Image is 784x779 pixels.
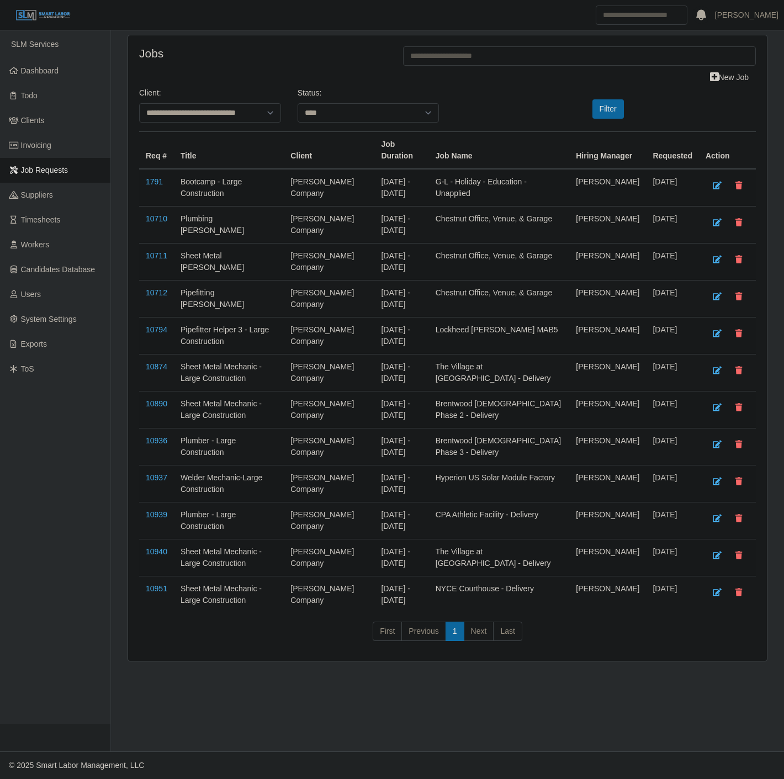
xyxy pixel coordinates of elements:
span: Todo [21,91,38,100]
td: [DATE] - [DATE] [374,280,428,317]
td: [DATE] [646,502,699,539]
td: [DATE] - [DATE] [374,539,428,576]
td: Chestnut Office, Venue, & Garage [429,280,570,317]
th: Req # [139,131,174,169]
td: [PERSON_NAME] [569,391,646,428]
td: [DATE] - [DATE] [374,391,428,428]
td: [DATE] [646,317,699,354]
td: Chestnut Office, Venue, & Garage [429,243,570,280]
td: [DATE] - [DATE] [374,502,428,539]
span: Dashboard [21,66,59,75]
span: Candidates Database [21,265,96,274]
td: [PERSON_NAME] Company [284,428,374,465]
a: 10937 [146,473,167,482]
td: [PERSON_NAME] [569,539,646,576]
a: 10874 [146,362,167,371]
a: 10940 [146,547,167,556]
td: Chestnut Office, Venue, & Garage [429,206,570,243]
td: Brentwood [DEMOGRAPHIC_DATA] Phase 2 - Delivery [429,391,570,428]
nav: pagination [139,622,756,650]
td: The Village at [GEOGRAPHIC_DATA] - Delivery [429,539,570,576]
span: © 2025 Smart Labor Management, LLC [9,761,144,770]
td: [PERSON_NAME] [569,317,646,354]
a: 10710 [146,214,167,223]
th: Client [284,131,374,169]
td: Sheet Metal Mechanic - Large Construction [174,391,284,428]
label: Client: [139,87,161,99]
span: Invoicing [21,141,51,150]
td: [PERSON_NAME] Company [284,539,374,576]
a: New Job [703,68,756,87]
td: Sheet Metal Mechanic - Large Construction [174,539,284,576]
td: [PERSON_NAME] Company [284,502,374,539]
td: Hyperion US Solar Module Factory [429,465,570,502]
td: [DATE] - [DATE] [374,465,428,502]
td: [PERSON_NAME] Company [284,465,374,502]
th: Job Name [429,131,570,169]
td: Lockheed [PERSON_NAME] MAB5 [429,317,570,354]
span: SLM Services [11,40,59,49]
span: Clients [21,116,45,125]
span: Timesheets [21,215,61,224]
td: [DATE] - [DATE] [374,243,428,280]
td: [DATE] [646,354,699,391]
th: Title [174,131,284,169]
td: [PERSON_NAME] [569,502,646,539]
label: Status: [298,87,322,99]
a: 10794 [146,325,167,334]
td: [DATE] [646,391,699,428]
a: 10712 [146,288,167,297]
td: [DATE] - [DATE] [374,354,428,391]
td: CPA Athletic Facility - Delivery [429,502,570,539]
td: [PERSON_NAME] Company [284,243,374,280]
td: G-L - Holiday - Education - Unapplied [429,169,570,206]
td: [PERSON_NAME] Company [284,169,374,206]
td: [DATE] - [DATE] [374,206,428,243]
th: Action [699,131,756,169]
td: [DATE] [646,539,699,576]
td: [PERSON_NAME] Company [284,280,374,317]
span: Job Requests [21,166,68,174]
td: [PERSON_NAME] [569,280,646,317]
td: Sheet Metal Mechanic - Large Construction [174,354,284,391]
td: [DATE] [646,169,699,206]
td: [PERSON_NAME] Company [284,354,374,391]
span: ToS [21,364,34,373]
a: 10939 [146,510,167,519]
span: Exports [21,340,47,348]
a: 10951 [146,584,167,593]
span: Suppliers [21,190,53,199]
span: Workers [21,240,50,249]
td: Plumbing [PERSON_NAME] [174,206,284,243]
td: Brentwood [DEMOGRAPHIC_DATA] Phase 3 - Delivery [429,428,570,465]
a: 10936 [146,436,167,445]
td: [DATE] [646,243,699,280]
td: [DATE] [646,465,699,502]
td: [PERSON_NAME] [569,206,646,243]
td: Plumber - Large Construction [174,502,284,539]
td: [PERSON_NAME] Company [284,206,374,243]
a: 10890 [146,399,167,408]
input: Search [596,6,687,25]
a: 1791 [146,177,163,186]
td: Pipefitting [PERSON_NAME] [174,280,284,317]
td: [PERSON_NAME] Company [284,576,374,613]
td: [PERSON_NAME] [569,465,646,502]
td: [DATE] - [DATE] [374,428,428,465]
span: System Settings [21,315,77,324]
td: [PERSON_NAME] [569,243,646,280]
td: Welder Mechanic-Large Construction [174,465,284,502]
td: [PERSON_NAME] [569,169,646,206]
h4: Jobs [139,46,386,60]
td: Sheet Metal Mechanic - Large Construction [174,576,284,613]
a: [PERSON_NAME] [715,9,778,21]
td: [PERSON_NAME] Company [284,317,374,354]
span: Users [21,290,41,299]
td: [PERSON_NAME] [569,576,646,613]
a: 1 [446,622,464,642]
td: [PERSON_NAME] Company [284,391,374,428]
td: [DATE] [646,280,699,317]
td: Pipefitter Helper 3 - Large Construction [174,317,284,354]
td: Bootcamp - Large Construction [174,169,284,206]
img: SLM Logo [15,9,71,22]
